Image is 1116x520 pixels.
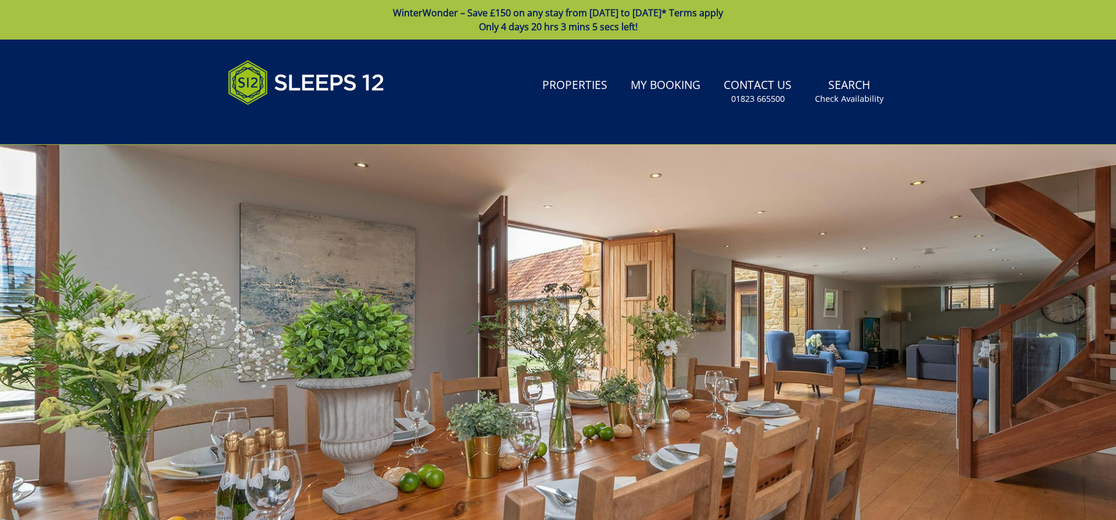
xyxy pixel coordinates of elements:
[626,73,705,99] a: My Booking
[810,73,888,111] a: SearchCheck Availability
[538,73,612,99] a: Properties
[228,54,385,112] img: Sleeps 12
[479,20,638,33] span: Only 4 days 20 hrs 3 mins 5 secs left!
[222,119,344,129] iframe: Customer reviews powered by Trustpilot
[731,93,785,105] small: 01823 665500
[815,93,884,105] small: Check Availability
[719,73,796,111] a: Contact Us01823 665500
